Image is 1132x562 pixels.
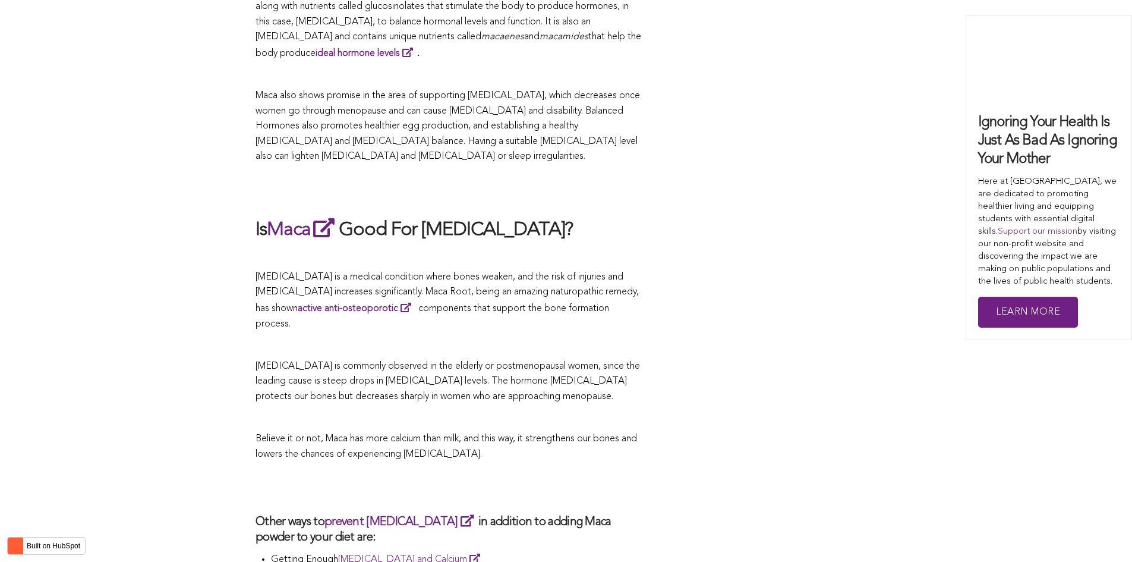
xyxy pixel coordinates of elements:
[256,434,637,459] span: Believe it or not, Maca has more calcium than milk, and this way, it strengthens our bones and lo...
[256,91,640,161] span: Maca also shows promise in the area of supporting [MEDICAL_DATA], which decreases once women go t...
[256,32,641,58] span: that help the body produce
[256,362,640,401] span: [MEDICAL_DATA] is commonly observed in the elderly or postmenopausal women, since the leading cau...
[298,304,416,313] a: active anti-osteoporotic
[267,221,339,240] a: Maca
[7,537,86,555] button: Built on HubSpot
[1073,505,1132,562] iframe: Chat Widget
[256,513,642,545] h3: Other ways to in addition to adding Maca powder to your diet are:
[256,216,642,243] h2: Is Good For [MEDICAL_DATA]?
[8,539,22,553] img: HubSpot sprocket logo
[316,49,418,58] a: ideal hormone levels
[324,516,478,528] a: prevent [MEDICAL_DATA]
[524,32,540,42] span: and
[540,32,588,42] span: macamides
[978,297,1078,328] a: Learn More
[256,272,639,329] span: [MEDICAL_DATA] is a medical condition where bones weaken, and the risk of injuries and [MEDICAL_D...
[481,32,524,42] span: macaenes
[316,49,420,58] strong: .
[22,538,85,554] label: Built on HubSpot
